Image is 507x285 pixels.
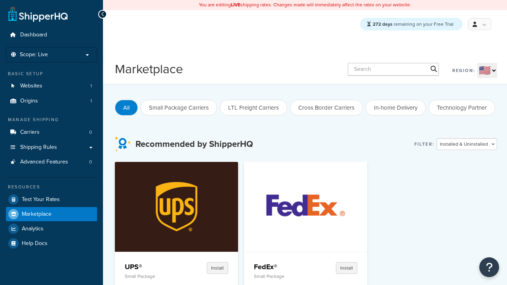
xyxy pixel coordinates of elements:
label: Region: [452,65,475,76]
b: LIVE [231,1,240,8]
span: 1 [90,83,92,89]
span: 1 [90,98,92,104]
button: Small Package Carriers [141,100,217,116]
span: Advanced Features [20,159,68,165]
a: Marketplace [6,207,97,221]
button: LTL Freight Carriers [220,100,287,116]
a: Dashboard [6,28,97,42]
a: Analytics [6,222,97,236]
button: Install [336,262,357,274]
button: All [115,100,138,116]
button: Install [207,262,228,274]
input: Search [348,63,439,76]
span: Analytics [22,226,44,232]
span: Websites [20,83,42,89]
span: Dashboard [20,32,47,38]
div: Manage Shipping [6,116,97,123]
span: Help Docs [22,240,48,247]
button: Cross Border Carriers [290,100,363,116]
a: Websites1 [6,79,97,93]
li: Websites [6,79,97,93]
li: Advanced Features [6,155,97,169]
h4: FedEx® [254,262,307,272]
a: Test Your Rates [6,192,97,207]
p: Small Package [125,274,177,279]
span: remaining on your Free Trial [373,21,454,28]
a: Origins1 [6,94,97,108]
span: Scope: Live [20,51,48,58]
h3: Recommended by ShipperHQ [135,139,253,149]
span: 0 [89,129,92,136]
label: Filter: [414,139,435,150]
button: Open Resource Center [479,257,499,277]
div: Basic Setup [6,70,97,77]
li: Carriers [6,125,97,140]
a: Advanced Features0 [6,155,97,169]
a: Help Docs [6,236,97,251]
span: 0 [89,159,92,165]
img: UPS® [120,162,233,251]
h1: Marketplace [115,60,183,78]
li: Origins [6,94,97,108]
span: Origins [20,98,38,104]
div: Resources [6,184,97,190]
img: FedEx® [250,162,362,251]
span: Shipping Rules [20,144,57,151]
button: Technology Partner [429,100,495,116]
p: Small Package [254,274,307,279]
a: Carriers0 [6,125,97,140]
a: Shipping Rules [6,140,97,155]
strong: 272 days [373,21,393,28]
span: Test Your Rates [22,196,60,203]
span: Carriers [20,129,40,136]
button: In-home Delivery [366,100,426,116]
span: Marketplace [22,211,51,218]
h4: UPS® [125,262,177,272]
